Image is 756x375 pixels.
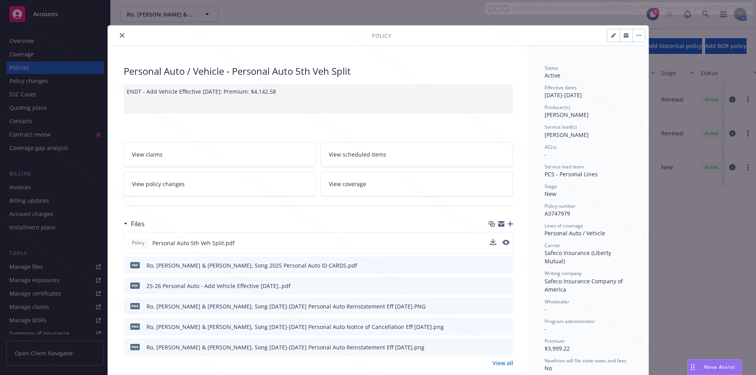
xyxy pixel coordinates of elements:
button: close [117,31,127,40]
a: View scheduled items [321,142,513,167]
span: Program administrator [545,318,595,325]
span: View scheduled items [329,150,386,159]
a: View all [493,359,513,367]
span: Policy number [545,203,576,209]
span: png [130,344,140,350]
div: [DATE] - [DATE] [545,84,633,99]
button: preview file [502,240,510,245]
a: View claims [124,142,316,167]
span: Nova Assist [704,364,735,370]
h3: Files [131,219,145,229]
span: New [545,190,556,198]
a: View coverage [321,172,513,196]
span: View claims [132,150,163,159]
span: Premium [545,338,565,344]
span: pdf [130,262,140,268]
button: download file [490,343,497,351]
button: preview file [503,261,510,270]
span: Service lead team [545,163,584,170]
div: Ro, [PERSON_NAME] & [PERSON_NAME], Song [DATE]-[DATE] Personal Auto Reinstatement Eff [DATE].png [146,343,424,351]
span: Policy [372,31,391,40]
span: [PERSON_NAME] [545,111,589,118]
div: Personal Auto / Vehicle - Personal Auto 5th Veh Split [124,65,513,78]
span: Status [545,65,558,71]
span: Writing company [545,270,582,277]
span: Wholesaler [545,298,569,305]
a: View policy changes [124,172,316,196]
span: pdf [130,283,140,288]
span: PNG [130,303,140,309]
button: download file [490,239,496,247]
span: View policy changes [132,180,185,188]
div: Ro, [PERSON_NAME] & [PERSON_NAME], Song 2025 Personal Auto ID CARDS.pdf [146,261,357,270]
span: Newfront will file state taxes and fees [545,357,626,364]
span: Policy [130,239,146,246]
span: Personal Auto / Vehicle [545,229,605,237]
button: preview file [503,282,510,290]
button: download file [490,282,497,290]
button: download file [490,323,497,331]
span: A3747979 [545,210,570,217]
span: [PERSON_NAME] [545,131,589,139]
span: Personal Auto 5th Veh Split.pdf [152,239,235,247]
div: 25-26 Personal Auto - Add Vehicle Effective [DATE]..pdf [146,282,291,290]
span: AC(s) [545,144,556,150]
span: PCS - Personal Lines [545,170,598,178]
span: - [545,305,547,313]
button: preview file [502,239,510,247]
span: Safeco Insurance (Liberty Mutual) [545,249,613,265]
span: Safeco Insurance Company of America [545,277,624,293]
div: Ro, [PERSON_NAME] & [PERSON_NAME], Song [DATE]-[DATE] Personal Auto Notice of Cancellation Eff [D... [146,323,444,331]
div: Drag to move [688,360,698,375]
button: download file [490,239,496,245]
button: preview file [503,343,510,351]
button: preview file [503,302,510,310]
span: Service lead(s) [545,124,577,130]
div: Files [124,219,145,229]
span: Producer(s) [545,104,570,111]
div: Ro, [PERSON_NAME] & [PERSON_NAME], Song [DATE]-[DATE] Personal Auto Reinstatement Eff [DATE].PNG [146,302,426,310]
button: download file [490,302,497,310]
span: - [545,151,547,158]
span: Stage [545,183,557,190]
span: Lines of coverage [545,222,583,229]
span: View coverage [329,180,366,188]
span: $3,999.22 [545,345,570,352]
div: ENDT - Add Vehicle Effective [DATE]: Premium: $4,142.58 [124,84,513,114]
span: png [130,323,140,329]
button: preview file [503,323,510,331]
button: download file [490,261,497,270]
button: Nova Assist [687,359,742,375]
span: No [545,364,552,372]
span: Carrier [545,242,560,249]
span: Active [545,72,560,79]
span: Effective dates [545,84,577,91]
span: - [545,325,547,333]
